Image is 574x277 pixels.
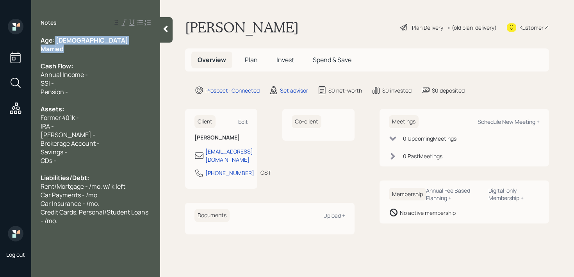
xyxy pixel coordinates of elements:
div: CST [260,168,271,177]
div: $0 net-worth [328,86,362,95]
span: Liabilities/Debt: [41,173,89,182]
span: CDs - [41,156,56,165]
span: Annual Income - [41,70,88,79]
div: Digital-only Membership + [488,187,540,202]
div: Set advisor [280,86,308,95]
span: Car Payments - /mo. [41,191,99,199]
span: [PERSON_NAME] - [41,130,95,139]
div: Upload + [323,212,345,219]
span: Plan [245,55,258,64]
span: Age: [DEMOGRAPHIC_DATA] [41,36,128,45]
div: No active membership [400,209,456,217]
span: Rent/Mortgage - /mo. w/ k left [41,182,125,191]
span: Cash Flow: [41,62,73,70]
label: Notes [41,19,57,27]
div: [PHONE_NUMBER] [205,169,254,177]
span: SSI - [41,79,54,88]
div: Kustomer [519,23,544,32]
span: Car Insurance - /mo. [41,199,99,208]
h1: [PERSON_NAME] [185,19,299,36]
span: Pension - [41,88,68,96]
h6: Co-client [292,115,321,128]
h6: Membership [389,188,426,201]
span: Credit Cards, Personal/Student Loans - /mo. [41,208,150,225]
h6: Documents [194,209,230,222]
div: Log out [6,251,25,258]
div: 0 Past Meeting s [403,152,442,160]
span: IRA - [41,122,54,130]
div: [EMAIL_ADDRESS][DOMAIN_NAME] [205,147,253,164]
span: Invest [276,55,294,64]
div: • (old plan-delivery) [447,23,497,32]
div: Annual Fee Based Planning + [426,187,482,202]
div: Plan Delivery [412,23,443,32]
span: Married [41,45,64,53]
span: Assets: [41,105,64,113]
span: Overview [198,55,226,64]
span: Savings - [41,148,67,156]
div: 0 Upcoming Meeting s [403,134,456,143]
h6: Client [194,115,216,128]
span: Brokerage Account - [41,139,100,148]
img: retirable_logo.png [8,226,23,241]
h6: [PERSON_NAME] [194,134,248,141]
div: $0 deposited [432,86,465,95]
div: Schedule New Meeting + [478,118,540,125]
span: Spend & Save [313,55,351,64]
div: Prospect · Connected [205,86,260,95]
div: Edit [238,118,248,125]
h6: Meetings [389,115,419,128]
div: $0 invested [382,86,412,95]
span: Former 401k - [41,113,79,122]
